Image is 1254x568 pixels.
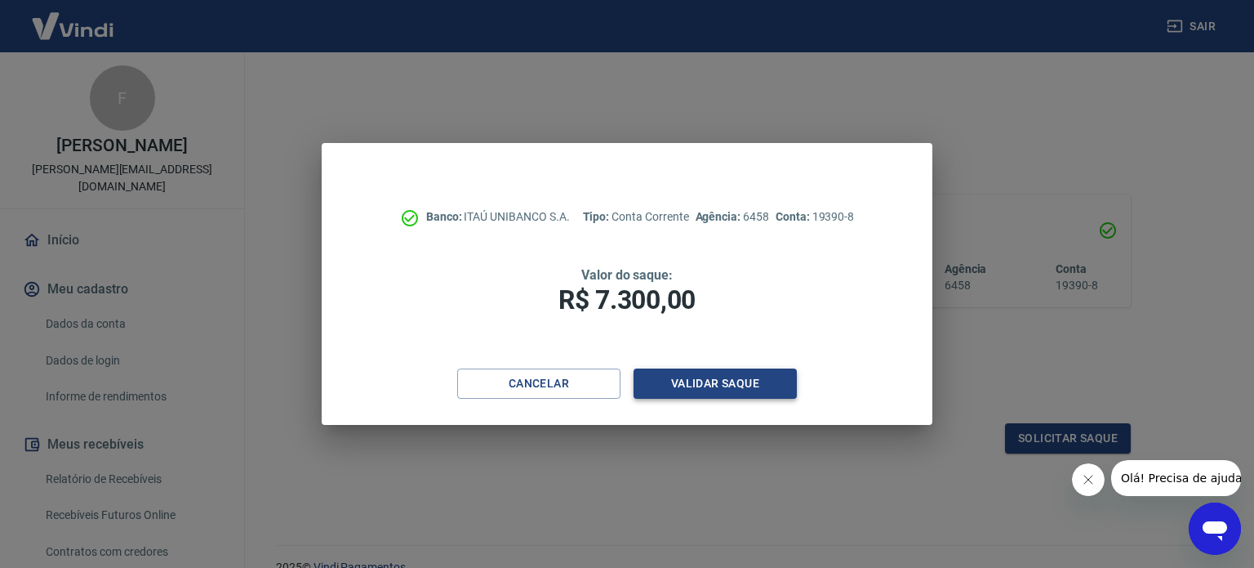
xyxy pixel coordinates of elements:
p: 19390-8 [776,208,854,226]
iframe: Fechar mensagem [1072,463,1105,496]
span: R$ 7.300,00 [558,284,696,315]
iframe: Mensagem da empresa [1111,460,1241,496]
button: Validar saque [634,369,797,399]
span: Agência: [696,210,744,223]
button: Cancelar [457,369,620,399]
p: 6458 [696,208,769,226]
p: ITAÚ UNIBANCO S.A. [426,208,570,226]
span: Valor do saque: [581,267,673,283]
span: Tipo: [583,210,612,223]
span: Conta: [776,210,812,223]
span: Banco: [426,210,465,223]
p: Conta Corrente [583,208,689,226]
span: Olá! Precisa de ajuda? [10,11,137,25]
iframe: Botão para abrir a janela de mensagens [1189,503,1241,555]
